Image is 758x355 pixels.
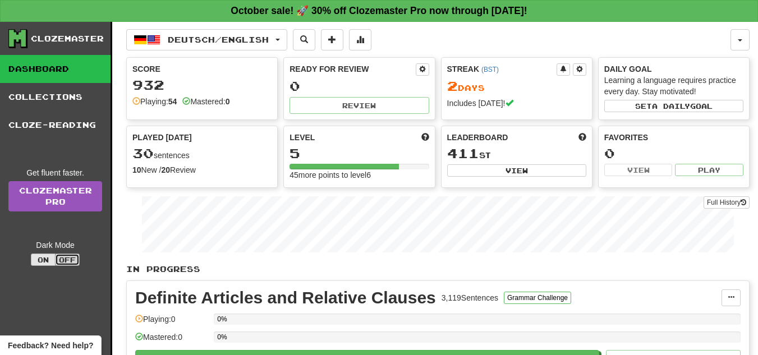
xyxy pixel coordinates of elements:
div: Dark Mode [8,239,102,251]
span: 411 [447,145,479,161]
span: a daily [652,102,690,110]
strong: 20 [161,165,170,174]
span: Leaderboard [447,132,508,143]
div: Day s [447,79,586,94]
span: Deutsch / English [168,35,269,44]
div: Playing: [132,96,177,107]
div: Get fluent faster. [8,167,102,178]
div: Ready for Review [290,63,415,75]
button: Search sentences [293,29,315,50]
button: On [31,253,56,266]
button: Seta dailygoal [604,100,743,112]
div: Definite Articles and Relative Clauses [135,289,436,306]
div: Includes [DATE]! [447,98,586,109]
div: 0 [604,146,743,160]
strong: 10 [132,165,141,174]
span: 2 [447,78,458,94]
a: ClozemasterPro [8,181,102,211]
span: Played [DATE] [132,132,192,143]
div: Streak [447,63,557,75]
span: Open feedback widget [8,340,93,351]
div: 0 [290,79,429,93]
strong: October sale! 🚀 30% off Clozemaster Pro now through [DATE]! [231,5,527,16]
div: 5 [290,146,429,160]
button: Review [290,97,429,114]
div: 3,119 Sentences [442,292,498,303]
div: Mastered: [182,96,229,107]
div: sentences [132,146,272,161]
span: Level [290,132,315,143]
div: Learning a language requires practice every day. Stay motivated! [604,75,743,97]
div: 932 [132,78,272,92]
button: Play [675,164,743,176]
button: Grammar Challenge [504,292,571,304]
button: Full History [704,196,750,209]
span: Score more points to level up [421,132,429,143]
strong: 0 [226,97,230,106]
div: 45 more points to level 6 [290,169,429,181]
strong: 54 [168,97,177,106]
span: 30 [132,145,154,161]
button: Off [55,253,80,266]
div: Score [132,63,272,75]
div: Playing: 0 [135,313,208,332]
span: This week in points, UTC [578,132,586,143]
div: Favorites [604,132,743,143]
div: New / Review [132,164,272,176]
button: View [447,164,586,177]
a: (BST) [481,66,499,73]
button: Deutsch/English [126,29,287,50]
p: In Progress [126,264,750,275]
div: Daily Goal [604,63,743,75]
button: More stats [349,29,371,50]
div: Mastered: 0 [135,331,208,350]
button: Add sentence to collection [321,29,343,50]
button: View [604,164,673,176]
div: Clozemaster [31,33,104,44]
div: st [447,146,586,161]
